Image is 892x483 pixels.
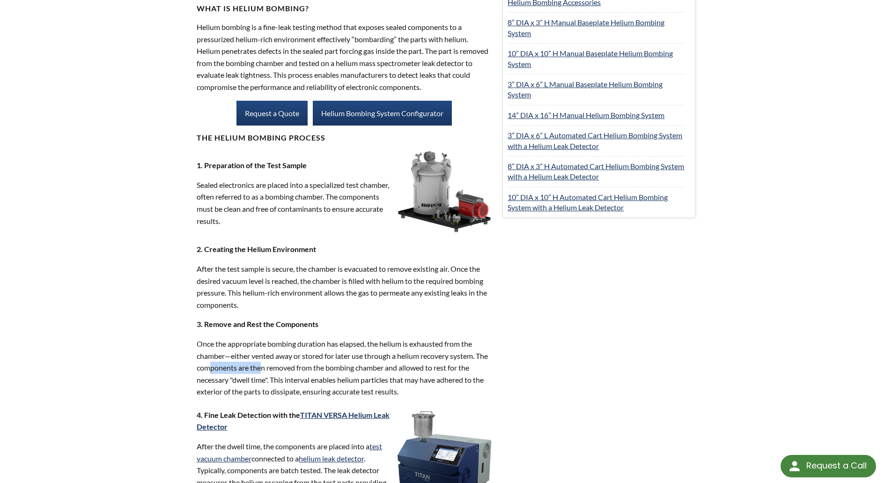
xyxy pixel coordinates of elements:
[508,18,664,37] a: 8” DIA x 3” H Manual Baseplate Helium Bombing System
[197,133,325,142] strong: The Helium Bombing Process
[197,320,318,328] strong: 3. Remove and Rest the Components
[236,101,308,126] a: Request a Quote
[197,21,492,93] p: Helium bombing is a fine-leak testing method that exposes sealed components to a pressurized heli...
[197,263,492,311] p: After the test sample is secure, the chamber is evacuated to remove existing air. Once the desire...
[299,454,364,463] a: helium leak detector
[806,455,867,476] div: Request a Call
[398,150,491,233] img: LBS1010-LDBX-1_%281%29.png
[197,179,393,227] p: Sealed electronics are placed into a specialized test chamber, often referred to as a bombing cha...
[508,111,664,119] a: 14” DIA x 16” H Manual Helium Bombing System
[197,161,307,170] strong: 1. Preparation of the Test Sample
[197,4,309,13] strong: What is Helium Bombing?
[508,49,673,68] a: 10” DIA x 10” H Manual Baseplate Helium Bombing System
[313,101,452,126] a: Helium Bombing System Configurator
[508,193,668,212] a: 10” DIA x 10” H Automated Cart Helium Bombing System with a Helium Leak Detector
[197,245,316,253] strong: 2. Creating the Helium Environment
[787,459,802,474] img: round button
[197,410,390,431] strong: 4. Fine Leak Detection with the
[781,455,876,477] div: Request a Call
[508,162,684,181] a: 8” DIA x 3” H Automated Cart Helium Bombing System with a Helium Leak Detector
[197,338,492,398] p: Once the appropriate bombing duration has elapsed, the helium is exhausted from the chamber—eithe...
[508,80,663,99] a: 3” DIA x 6” L Manual Baseplate Helium Bombing System
[197,442,382,463] a: test vacuum chamber
[508,131,682,150] a: 3” DIA x 6” L Automated Cart Helium Bombing System with a Helium Leak Detector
